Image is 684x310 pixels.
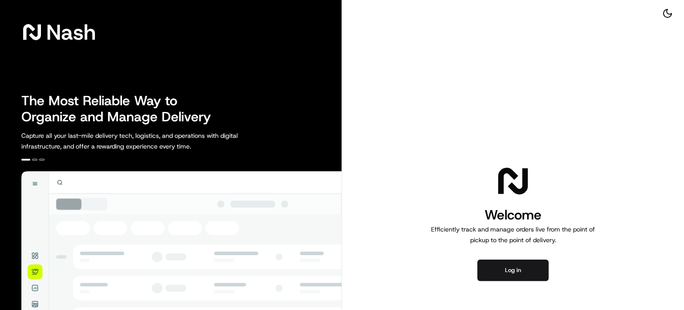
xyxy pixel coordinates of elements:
[427,224,598,245] p: Efficiently track and manage orders live from the point of pickup to the point of delivery.
[477,260,549,281] button: Log in
[427,206,598,224] h1: Welcome
[21,130,278,152] p: Capture all your last-mile delivery tech, logistics, and operations with digital infrastructure, ...
[46,23,96,41] span: Nash
[21,93,221,125] h2: The Most Reliable Way to Organize and Manage Delivery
